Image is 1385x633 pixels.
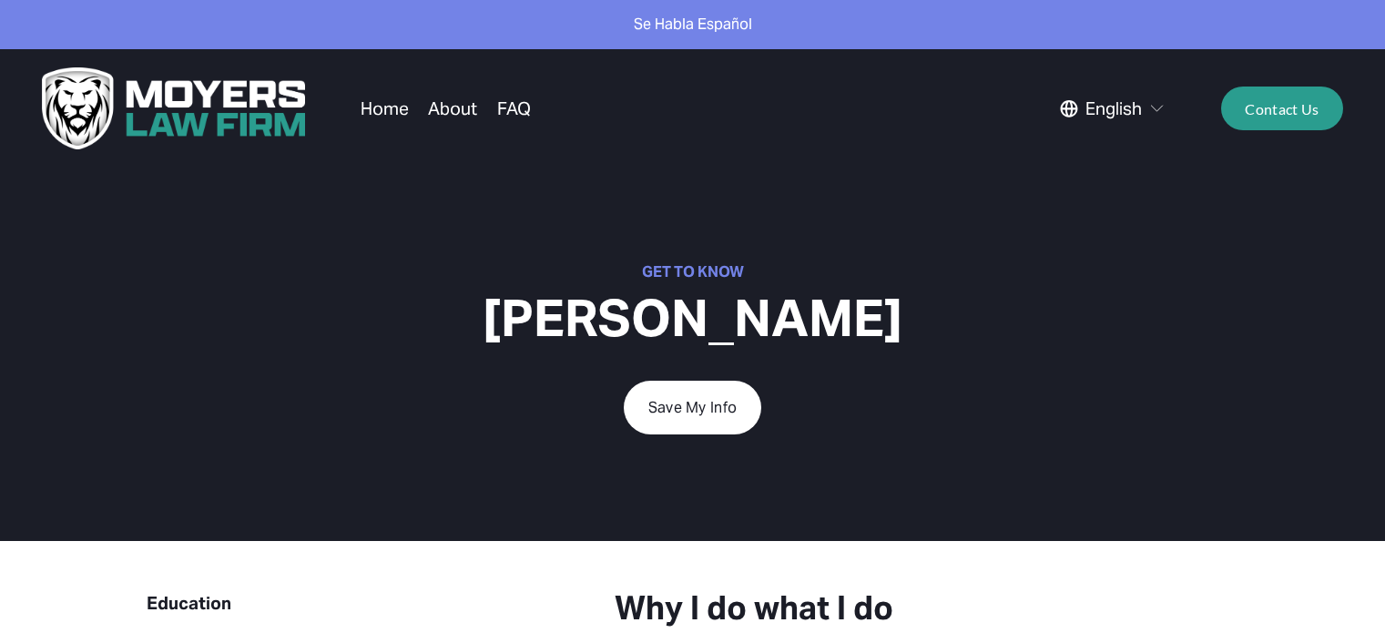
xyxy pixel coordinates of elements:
[361,91,409,126] a: Home
[44,12,1341,38] p: Se Habla Español
[283,286,1103,351] h1: [PERSON_NAME]
[1060,91,1166,126] div: language picker
[1085,93,1142,125] span: English
[615,587,1239,630] h3: Why I do what I do
[624,381,761,434] a: Save My Info
[1221,87,1344,130] a: Contact Us
[497,91,531,126] a: FAQ
[42,67,306,149] img: Moyers Law Firm | Everyone Matters. Everyone Counts.
[428,91,477,126] a: About
[147,592,231,614] strong: Education
[642,262,744,281] strong: GET TO KNOW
